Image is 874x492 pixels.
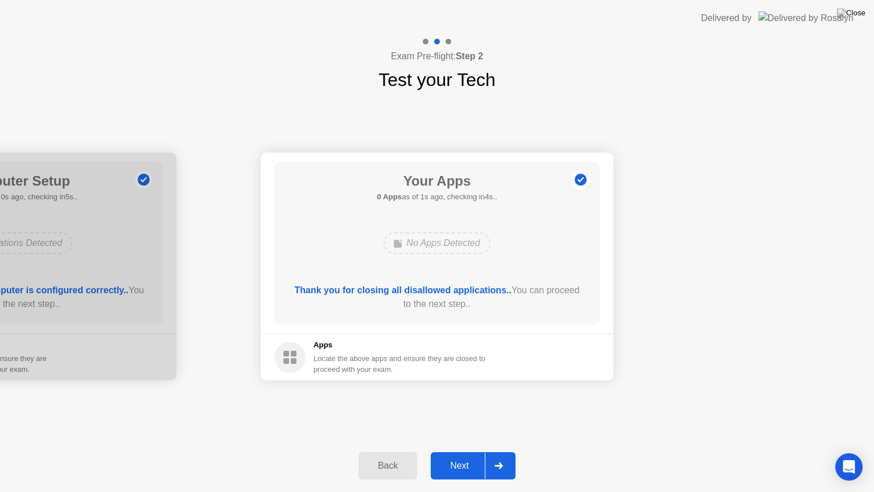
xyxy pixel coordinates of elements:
img: Close [837,9,865,18]
div: Delivered by [701,11,752,25]
div: Next [434,461,485,471]
h5: Apps [314,339,486,351]
div: Back [362,461,414,471]
button: Next [431,452,516,479]
div: Locate the above apps and ensure they are closed to proceed with your exam. [314,353,486,375]
button: Back [358,452,417,479]
h1: Test your Tech [378,66,496,93]
b: Step 2 [456,51,483,61]
div: No Apps Detected [384,232,490,254]
div: You can proceed to the next step.. [291,284,584,311]
h5: as of 1s ago, checking in4s.. [377,191,497,203]
b: 0 Apps [377,192,402,201]
b: Thank you for closing all disallowed applications.. [295,285,512,295]
h4: Exam Pre-flight: [391,50,483,63]
h1: Your Apps [377,171,497,191]
div: Open Intercom Messenger [835,453,863,481]
img: Delivered by Rosalyn [758,11,854,24]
